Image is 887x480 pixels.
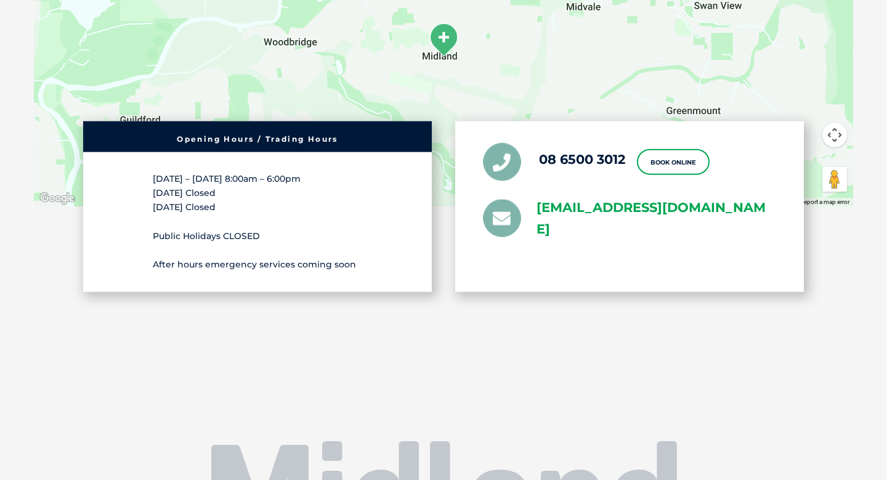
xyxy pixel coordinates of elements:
[539,152,625,167] a: 08 6500 3012
[89,136,426,143] h6: Opening Hours / Trading Hours
[153,229,362,243] p: Public Holidays CLOSED
[153,258,362,272] p: After hours emergency services coming soon
[537,197,776,240] a: [EMAIL_ADDRESS][DOMAIN_NAME]
[637,149,710,175] a: Book Online
[153,172,362,215] p: [DATE] – [DATE] 8:00am – 6:00pm [DATE] Closed [DATE] Closed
